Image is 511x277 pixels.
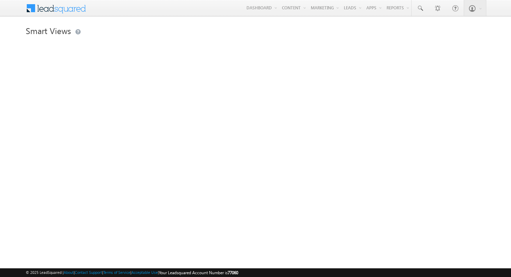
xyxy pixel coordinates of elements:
[26,269,238,276] span: © 2025 LeadSquared | | | | |
[103,270,130,275] a: Terms of Service
[159,270,238,275] span: Your Leadsquared Account Number is
[131,270,158,275] a: Acceptable Use
[26,25,71,36] span: Smart Views
[64,270,74,275] a: About
[75,270,102,275] a: Contact Support
[228,270,238,275] span: 77060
